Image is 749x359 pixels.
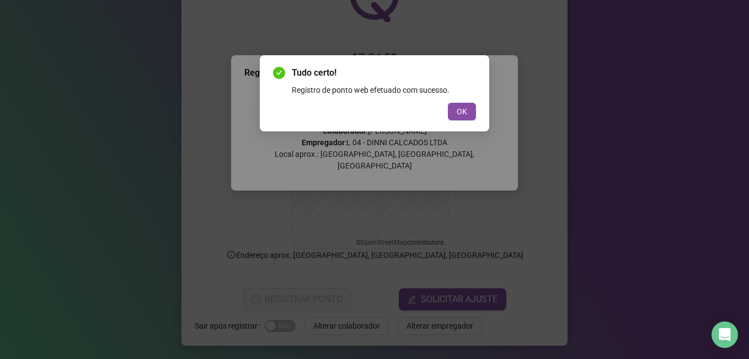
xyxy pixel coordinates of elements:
[292,66,476,80] span: Tudo certo!
[711,321,738,348] div: Open Intercom Messenger
[292,84,476,96] div: Registro de ponto web efetuado com sucesso.
[457,105,467,118] span: OK
[448,103,476,120] button: OK
[273,67,285,79] span: check-circle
